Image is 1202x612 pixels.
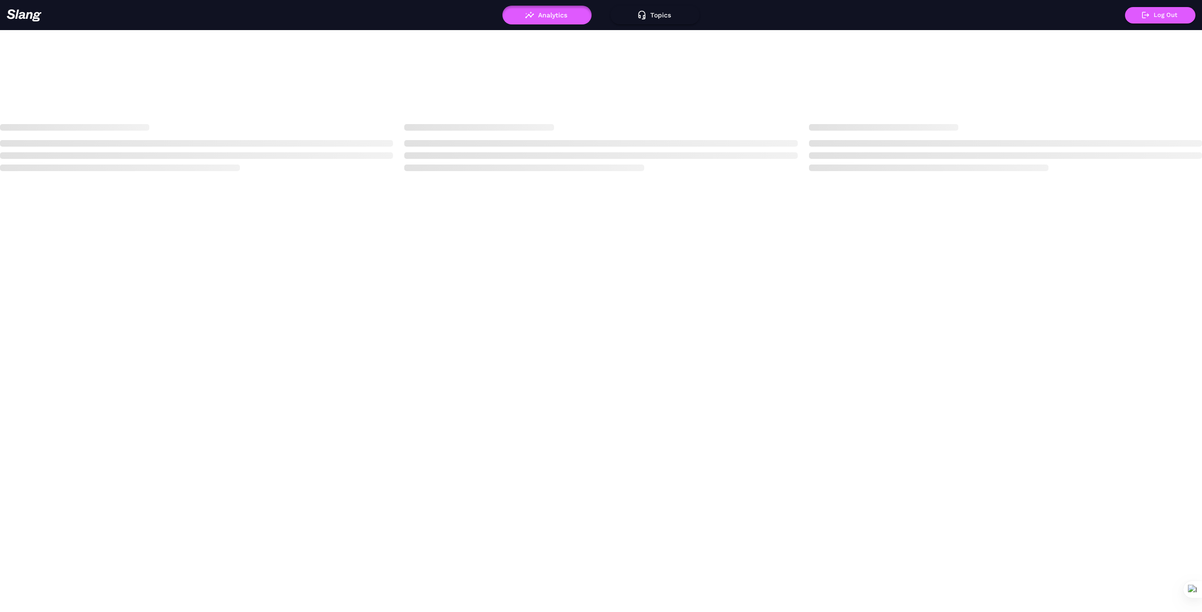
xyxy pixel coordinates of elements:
button: Topics [610,6,700,24]
button: Analytics [502,6,592,24]
img: 623511267c55cb56e2f2a487_logo2.png [7,9,42,22]
button: Log Out [1125,7,1195,24]
a: Analytics [502,11,592,18]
